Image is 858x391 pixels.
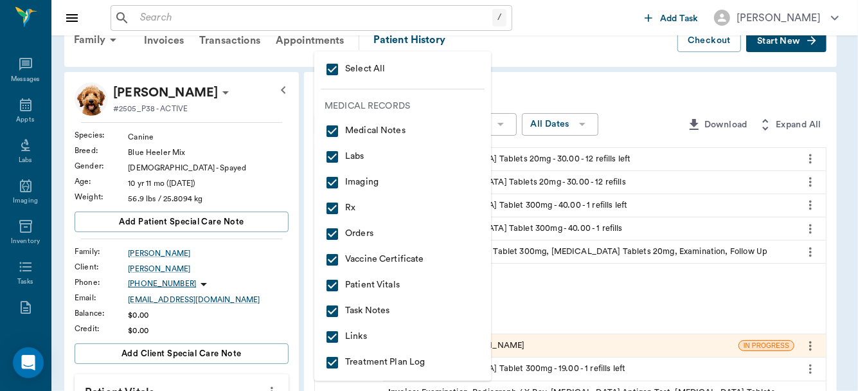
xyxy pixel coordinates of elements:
[325,100,491,113] p: Medical Records
[325,123,481,139] span: Medical Notes
[325,252,481,268] span: Vaccine Certificate
[325,304,481,319] span: Task Notes
[325,329,481,345] span: Links
[325,278,481,293] span: Patient Vitals
[325,201,481,216] span: Rx
[325,226,481,242] span: Orders
[325,149,481,165] span: Labs
[325,355,481,370] span: Treatment Plan Log
[13,347,44,378] div: Open Intercom Messenger
[325,62,481,77] span: Select All
[325,175,481,190] span: Imaging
